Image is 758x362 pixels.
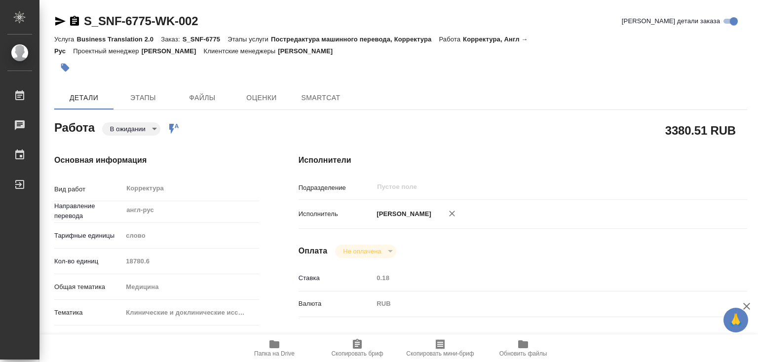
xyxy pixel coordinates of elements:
span: Файлы [179,92,226,104]
p: Ставка [299,273,374,283]
div: Клинические и доклинические исследования [122,304,259,321]
h4: Основная информация [54,154,259,166]
p: Этапы услуги [227,36,271,43]
div: В ожидании [102,122,160,136]
div: RUB [373,295,710,312]
h2: Работа [54,118,95,136]
span: Детали [60,92,108,104]
p: Кол-во единиц [54,256,122,266]
p: Клиентские менеджеры [204,47,278,55]
span: Этапы [119,92,167,104]
input: Пустое поле [122,254,259,268]
div: Медицина [122,279,259,295]
h4: Оплата [299,245,328,257]
span: Скопировать мини-бриф [406,350,474,357]
p: Общая тематика [54,282,122,292]
p: [PERSON_NAME] [278,47,340,55]
p: Услуга [54,36,76,43]
p: Подразделение [299,183,374,193]
p: Тарифные единицы [54,231,122,241]
input: Пустое поле [373,271,710,285]
button: Удалить исполнителя [441,203,463,224]
p: Работа [439,36,463,43]
button: В ожидании [107,125,149,133]
button: Не оплачена [340,247,384,255]
p: Исполнитель [299,209,374,219]
span: [PERSON_NAME] детали заказа [622,16,720,26]
button: Скопировать мини-бриф [399,334,482,362]
h4: Дополнительно [299,333,747,345]
h2: 3380.51 RUB [665,122,736,139]
button: Обновить файлы [482,334,565,362]
span: SmartCat [297,92,344,104]
a: S_SNF-6775-WK-002 [84,14,198,28]
p: Business Translation 2.0 [76,36,161,43]
button: Скопировать ссылку [69,15,80,27]
p: Тематика [54,308,122,318]
button: Скопировать бриф [316,334,399,362]
span: Папка на Drive [254,350,295,357]
p: Направление перевода [54,201,122,221]
input: Пустое поле [376,181,686,193]
h4: Исполнители [299,154,747,166]
p: Вид работ [54,184,122,194]
button: Добавить тэг [54,57,76,78]
p: Проектный менеджер [73,47,141,55]
span: Нотариальный заказ [69,333,131,343]
div: слово [122,227,259,244]
span: Оценки [238,92,285,104]
button: 🙏 [723,308,748,332]
p: Заказ: [161,36,182,43]
p: S_SNF-6775 [183,36,228,43]
span: Скопировать бриф [331,350,383,357]
button: Папка на Drive [233,334,316,362]
div: В ожидании [335,245,396,258]
button: Скопировать ссылку для ЯМессенджера [54,15,66,27]
p: [PERSON_NAME] [142,47,204,55]
span: 🙏 [727,310,744,330]
p: [PERSON_NAME] [373,209,431,219]
span: Обновить файлы [499,350,547,357]
p: Валюта [299,299,374,309]
p: Постредактура машинного перевода, Корректура [271,36,439,43]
